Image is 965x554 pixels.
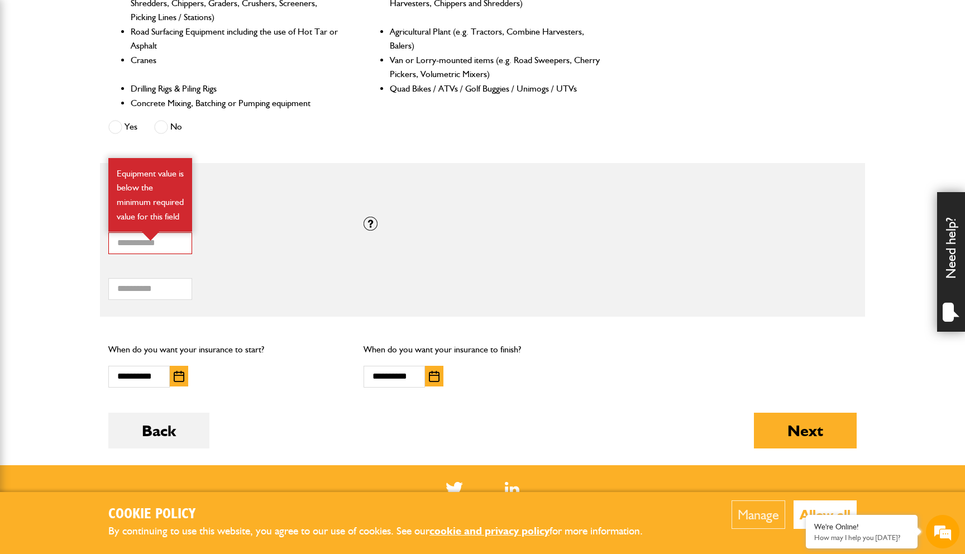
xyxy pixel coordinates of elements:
div: Need help? [937,192,965,332]
img: Linked In [505,482,520,496]
label: Yes [108,120,137,134]
li: Drilling Rigs & Piling Rigs [131,82,342,96]
button: Allow all [794,500,857,529]
li: Road Surfacing Equipment including the use of Hot Tar or Asphalt [131,25,342,53]
img: Choose date [174,371,184,382]
li: Concrete Mixing, Batching or Pumping equipment [131,96,342,111]
img: error-box-arrow.svg [142,232,159,241]
li: Quad Bikes / ATVs / Golf Buggies / Unimogs / UTVs [390,82,601,96]
li: Van or Lorry-mounted items (e.g. Road Sweepers, Cherry Pickers, Volumetric Mixers) [390,53,601,82]
li: Cranes [131,53,342,82]
h2: Cookie Policy [108,506,661,523]
img: Choose date [429,371,439,382]
a: cookie and privacy policy [429,524,550,537]
button: Next [754,413,857,448]
p: How may I help you today? [814,533,909,542]
div: Equipment value is below the minimum required value for this field [108,158,192,232]
li: Agricultural Plant (e.g. Tractors, Combine Harvesters, Balers) [390,25,601,53]
p: When do you want your insurance to start? [108,342,347,357]
button: Back [108,413,209,448]
div: We're Online! [814,522,909,532]
p: By continuing to use this website, you agree to our use of cookies. See our for more information. [108,523,661,540]
a: LinkedIn [505,482,520,496]
button: Manage [732,500,785,529]
label: No [154,120,182,134]
img: Twitter [446,482,463,496]
p: When do you want your insurance to finish? [364,342,602,357]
